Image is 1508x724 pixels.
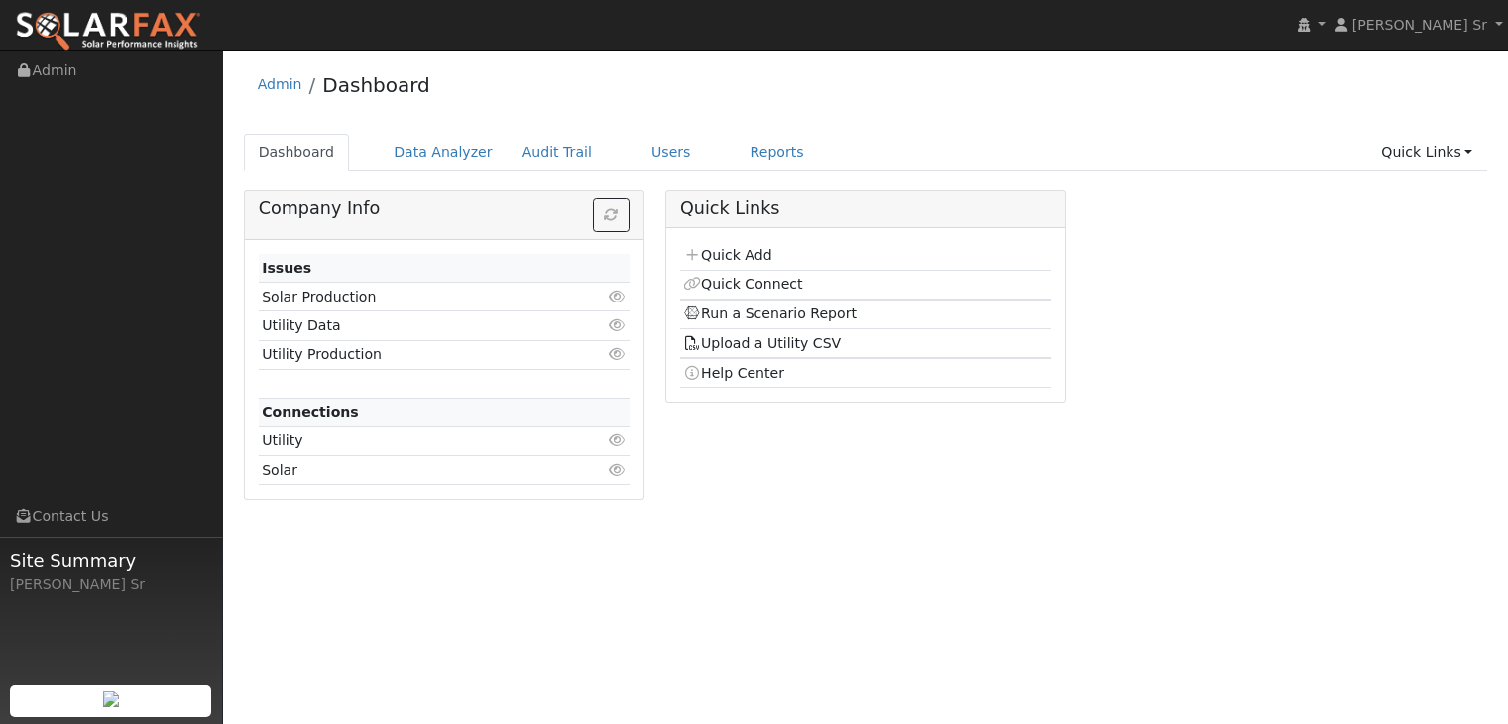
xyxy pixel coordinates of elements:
td: Utility Production [259,340,570,369]
a: Quick Links [1366,134,1487,171]
strong: Connections [262,404,359,420]
td: Solar Production [259,283,570,311]
span: [PERSON_NAME] Sr [1352,17,1487,33]
a: Users [637,134,706,171]
strong: Issues [262,260,311,276]
i: Click to view [609,463,627,477]
a: Quick Connect [683,276,802,292]
a: Dashboard [322,73,430,97]
td: Utility [259,426,570,455]
a: Dashboard [244,134,350,171]
a: Run a Scenario Report [683,305,857,321]
a: Audit Trail [508,134,607,171]
i: Click to view [609,290,627,303]
a: Help Center [683,365,784,381]
div: [PERSON_NAME] Sr [10,574,212,595]
a: Reports [736,134,819,171]
h5: Company Info [259,198,630,219]
img: retrieve [103,691,119,707]
a: Quick Add [683,247,771,263]
span: Site Summary [10,547,212,574]
h5: Quick Links [680,198,1051,219]
td: Utility Data [259,311,570,340]
i: Click to view [609,347,627,361]
a: Admin [258,76,302,92]
a: Data Analyzer [379,134,508,171]
i: Click to view [609,318,627,332]
td: Solar [259,456,570,485]
i: Click to view [609,433,627,447]
a: Upload a Utility CSV [683,335,841,351]
img: SolarFax [15,11,201,53]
